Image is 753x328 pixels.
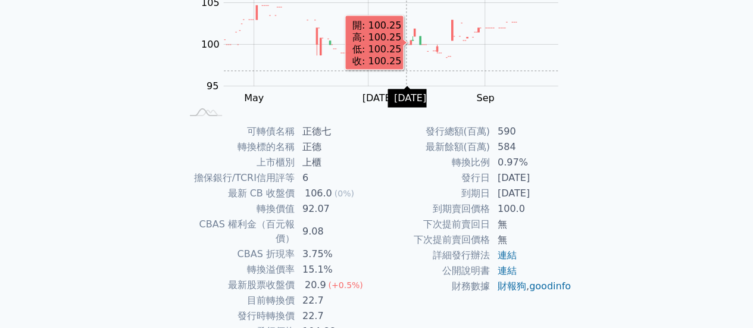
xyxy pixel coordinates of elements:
td: 9.08 [295,217,377,246]
td: 584 [490,139,572,155]
div: 106.0 [302,186,335,201]
td: 0.97% [490,155,572,170]
td: 上櫃 [295,155,377,170]
td: [DATE] [490,170,572,186]
td: 22.7 [295,308,377,324]
td: 下次提前賣回日 [377,217,490,232]
a: 財報狗 [498,280,526,292]
tspan: 95 [207,80,218,92]
td: 公開說明書 [377,263,490,279]
td: 無 [490,217,572,232]
td: 無 [490,232,572,248]
td: 目前轉換價 [182,293,295,308]
td: 到期賣回價格 [377,201,490,217]
td: , [490,279,572,294]
td: 6 [295,170,377,186]
td: 下次提前賣回價格 [377,232,490,248]
td: 上市櫃別 [182,155,295,170]
td: 詳細發行辦法 [377,248,490,263]
td: 擔保銀行/TCRI信用評等 [182,170,295,186]
td: 發行日 [377,170,490,186]
td: 發行總額(百萬) [377,124,490,139]
td: 轉換價值 [182,201,295,217]
span: (+0.5%) [328,280,363,290]
a: 連結 [498,249,517,261]
td: 3.75% [295,246,377,262]
span: (0%) [335,189,354,198]
a: goodinfo [529,280,571,292]
td: 590 [490,124,572,139]
td: [DATE] [490,186,572,201]
td: CBAS 權利金（百元報價） [182,217,295,246]
td: 轉換溢價率 [182,262,295,277]
td: 15.1% [295,262,377,277]
td: 22.7 [295,293,377,308]
tspan: [DATE] [362,92,394,104]
td: 正德七 [295,124,377,139]
td: 最新餘額(百萬) [377,139,490,155]
td: 轉換比例 [377,155,490,170]
td: 發行時轉換價 [182,308,295,324]
td: 正德 [295,139,377,155]
td: 最新 CB 收盤價 [182,186,295,201]
tspan: Sep [476,92,494,104]
td: 100.0 [490,201,572,217]
tspan: May [244,92,264,104]
a: 連結 [498,265,517,276]
td: 可轉債名稱 [182,124,295,139]
td: CBAS 折現率 [182,246,295,262]
td: 92.07 [295,201,377,217]
div: 20.9 [302,278,329,292]
tspan: 100 [201,39,220,50]
td: 最新股票收盤價 [182,277,295,293]
td: 財務數據 [377,279,490,294]
td: 轉換標的名稱 [182,139,295,155]
td: 到期日 [377,186,490,201]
